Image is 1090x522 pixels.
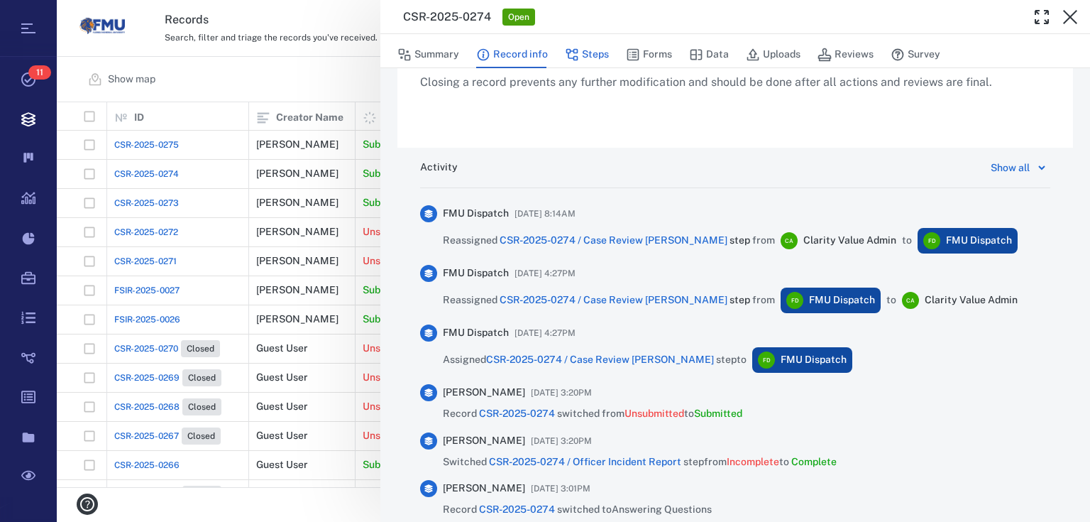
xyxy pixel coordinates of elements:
[991,159,1030,176] div: Show all
[32,10,61,23] span: Help
[443,386,525,400] span: [PERSON_NAME]
[531,480,590,497] span: [DATE] 3:01PM
[443,234,775,248] span: Reassigned from
[500,234,727,246] a: CSR-2025-0274 / Case Review [PERSON_NAME]
[746,41,800,68] button: Uploads
[500,234,750,246] span: step
[11,11,617,24] body: Rich Text Area. Press ALT-0 for help.
[397,41,459,68] button: Summary
[486,354,714,365] a: CSR-2025-0274 / Case Review [PERSON_NAME]
[500,294,727,305] a: CSR-2025-0274 / Case Review [PERSON_NAME]
[694,408,742,419] span: Submitted
[1056,3,1084,31] button: Close
[886,293,896,308] span: to
[902,292,919,309] div: C A
[443,407,742,421] span: Record switched from to
[476,41,548,68] button: Record info
[531,433,592,450] span: [DATE] 3:20PM
[727,456,779,467] span: Incomplete
[443,503,712,517] span: Record switched to
[479,504,555,515] a: CSR-2025-0274
[443,455,837,469] span: Switched step from to
[443,434,525,448] span: [PERSON_NAME]
[505,11,532,23] span: Open
[443,293,775,308] span: Reassigned from
[923,232,940,249] div: F D
[689,41,729,68] button: Data
[786,292,803,309] div: F D
[1028,3,1056,31] button: Toggle Fullscreen
[809,293,875,308] span: FMU Dispatch
[443,353,747,367] span: Assigned step to
[803,234,896,248] span: Clarity Value Admin
[626,41,672,68] button: Forms
[891,41,940,68] button: Survey
[817,41,874,68] button: Reviews
[420,161,458,175] h6: Activity
[443,266,509,281] span: FMU Dispatch
[758,352,775,369] div: F D
[531,384,592,401] span: [DATE] 3:20PM
[925,293,1018,308] span: Clarity Value Admin
[500,294,750,305] span: step
[489,456,681,467] a: CSR-2025-0274 / Officer Incident Report
[565,41,609,68] button: Steps
[479,408,555,419] a: CSR-2025-0274
[28,65,51,80] span: 11
[781,232,798,249] div: C A
[514,265,576,282] span: [DATE] 4:27PM
[612,504,712,515] span: Answering Questions
[443,326,509,340] span: FMU Dispatch
[791,456,837,467] span: Complete
[403,9,491,26] h3: CSR-2025-0274
[443,482,525,496] span: [PERSON_NAME]
[443,207,509,221] span: FMU Dispatch
[946,234,1012,248] span: FMU Dispatch
[514,205,576,222] span: [DATE] 8:14AM
[514,325,576,342] span: [DATE] 4:27PM
[902,234,912,248] span: to
[781,353,847,367] span: FMU Dispatch
[624,408,684,419] span: Unsubmitted
[420,74,1050,91] p: Closing a record prevents any further modification and should be done after all actions and revie...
